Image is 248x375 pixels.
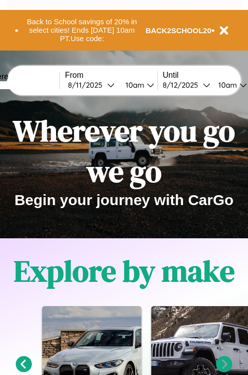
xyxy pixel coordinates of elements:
div: 10am [213,80,240,90]
b: BACK2SCHOOL20 [146,26,212,35]
button: Back to School savings of 20% in select cities! Ends [DATE] 10am PT.Use code: [18,15,146,46]
h1: Explore by make [14,251,235,291]
div: 8 / 11 / 2025 [68,80,107,90]
div: 10am [121,80,147,90]
button: 8/11/2025 [65,80,118,90]
div: 8 / 12 / 2025 [163,80,203,90]
label: From [65,71,157,80]
button: 10am [118,80,157,90]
